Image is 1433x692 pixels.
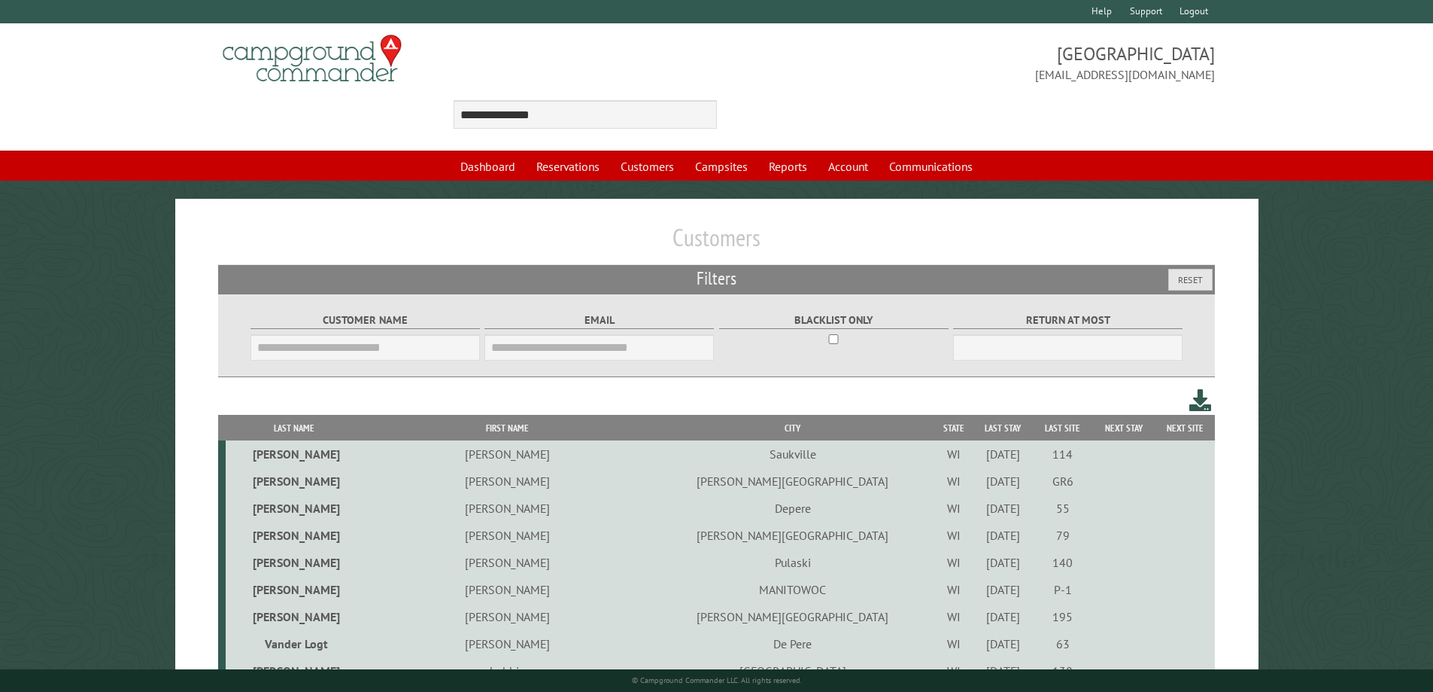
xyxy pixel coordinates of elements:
th: Last Stay [973,415,1033,441]
td: WI [934,441,973,468]
td: WI [934,495,973,522]
a: Reservations [527,152,609,181]
td: WI [934,603,973,630]
div: [DATE] [975,528,1031,543]
td: [GEOGRAPHIC_DATA] [651,657,934,684]
td: 55 [1033,495,1092,522]
small: © Campground Commander LLC. All rights reserved. [632,675,802,685]
td: [PERSON_NAME] [363,495,651,522]
td: 114 [1033,441,1092,468]
td: GR6 [1033,468,1092,495]
td: Depere [651,495,934,522]
td: [PERSON_NAME] [226,495,363,522]
label: Email [484,312,714,329]
a: Communications [880,152,982,181]
a: Campsites [686,152,757,181]
td: MANITOWOC [651,576,934,603]
h1: Customers [218,223,1216,264]
div: [DATE] [975,609,1031,624]
label: Blacklist only [719,312,949,329]
td: 140 [1033,549,1092,576]
th: Last Name [226,415,363,441]
div: [DATE] [975,474,1031,489]
td: [PERSON_NAME][GEOGRAPHIC_DATA] [651,603,934,630]
td: [PERSON_NAME] [226,522,363,549]
td: WI [934,630,973,657]
td: [PERSON_NAME] [226,549,363,576]
h2: Filters [218,265,1216,294]
td: WI [934,522,973,549]
td: Pulaski [651,549,934,576]
div: [DATE] [975,501,1031,516]
a: Customers [612,152,683,181]
th: Next Site [1155,415,1215,441]
td: [PERSON_NAME] [363,441,651,468]
img: Campground Commander [218,29,406,88]
td: [PERSON_NAME] [363,549,651,576]
th: Next Stay [1092,415,1155,441]
td: Saukville [651,441,934,468]
td: Vander Logt [226,630,363,657]
div: [DATE] [975,636,1031,651]
th: City [651,415,934,441]
td: WI [934,657,973,684]
a: Account [819,152,877,181]
span: [GEOGRAPHIC_DATA] [EMAIL_ADDRESS][DOMAIN_NAME] [717,41,1216,84]
td: [PERSON_NAME] [363,630,651,657]
td: [PERSON_NAME] [363,468,651,495]
button: Reset [1168,269,1213,291]
td: [PERSON_NAME] [226,468,363,495]
div: [DATE] [975,447,1031,462]
td: 195 [1033,603,1092,630]
td: [PERSON_NAME][GEOGRAPHIC_DATA] [651,468,934,495]
td: [PERSON_NAME][GEOGRAPHIC_DATA] [651,522,934,549]
td: [PERSON_NAME] [226,657,363,684]
td: De Pere [651,630,934,657]
td: [PERSON_NAME] [226,603,363,630]
td: WI [934,576,973,603]
a: Reports [760,152,816,181]
div: [DATE] [975,555,1031,570]
div: [DATE] [975,663,1031,678]
a: Dashboard [451,152,524,181]
a: Download this customer list (.csv) [1189,386,1211,414]
th: State [934,415,973,441]
td: bebbie [363,657,651,684]
td: [PERSON_NAME] [363,576,651,603]
th: First Name [363,415,651,441]
label: Customer Name [250,312,480,329]
td: 79 [1033,522,1092,549]
td: 63 [1033,630,1092,657]
td: [PERSON_NAME] [363,603,651,630]
td: 138 [1033,657,1092,684]
div: [DATE] [975,582,1031,597]
td: WI [934,468,973,495]
th: Last Site [1033,415,1092,441]
label: Return at most [953,312,1183,329]
td: [PERSON_NAME] [226,441,363,468]
td: [PERSON_NAME] [226,576,363,603]
td: [PERSON_NAME] [363,522,651,549]
td: WI [934,549,973,576]
td: P-1 [1033,576,1092,603]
